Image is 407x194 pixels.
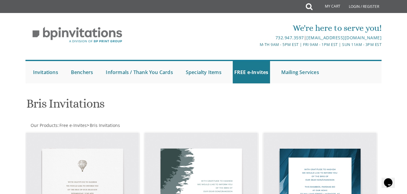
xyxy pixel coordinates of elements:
a: Bris Invitations [89,122,120,128]
iframe: chat widget [382,170,401,188]
a: 732.947.3597 [275,35,304,40]
img: BP Invitation Loft [25,22,129,47]
a: Informals / Thank You Cards [104,61,174,83]
a: [EMAIL_ADDRESS][DOMAIN_NAME] [306,35,382,40]
div: M-Th 9am - 5pm EST | Fri 9am - 1pm EST | Sun 11am - 3pm EST [145,41,382,48]
div: | [145,34,382,41]
a: Mailing Services [280,61,321,83]
div: We're here to serve you! [145,22,382,34]
div: : [25,122,204,128]
a: Free e-Invites [59,122,87,128]
a: FREE e-Invites [233,61,270,83]
a: Specialty Items [184,61,223,83]
span: > [87,122,120,128]
a: Invitations [32,61,60,83]
a: My Cart [312,1,345,13]
a: Our Products [30,122,58,128]
span: Bris Invitations [90,122,120,128]
a: Benchers [69,61,95,83]
h1: Bris Invitations [26,97,259,115]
